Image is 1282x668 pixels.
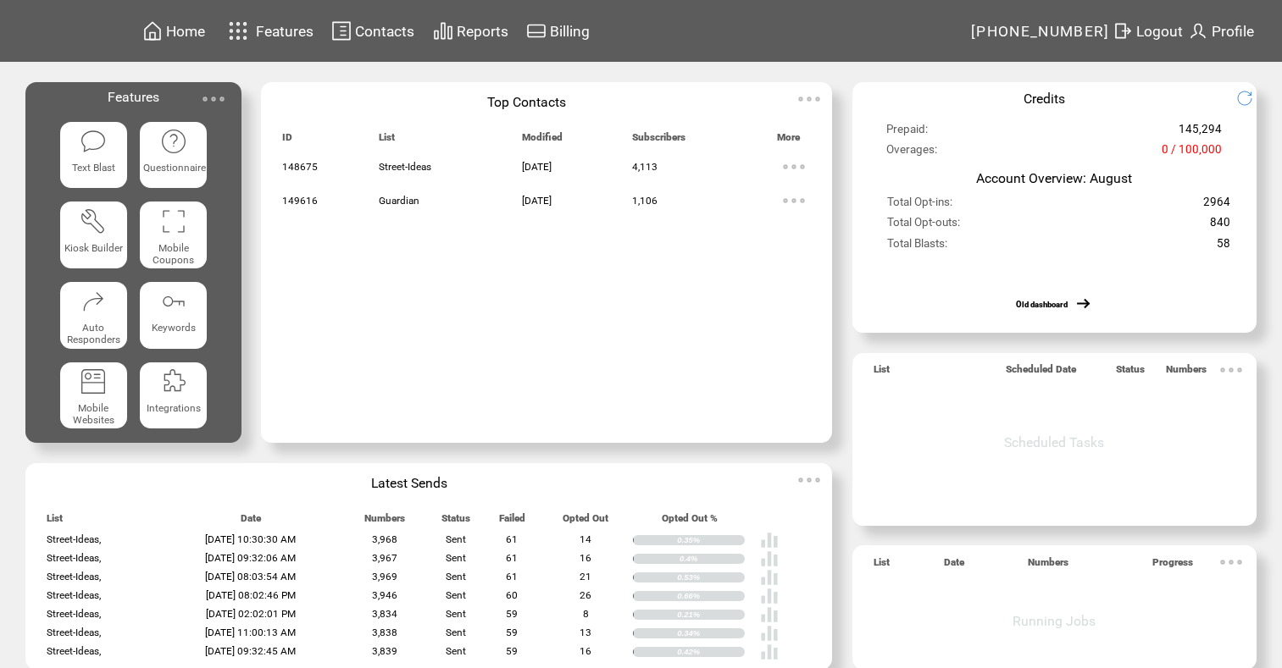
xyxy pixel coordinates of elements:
[1113,20,1133,41] img: exit.svg
[580,533,591,545] span: 14
[580,571,591,582] span: 21
[47,571,101,582] span: Street-Ideas,
[792,82,826,116] img: ellypsis.svg
[372,645,397,657] span: 3,839
[205,571,296,582] span: [DATE] 08:03:54 AM
[580,552,591,564] span: 16
[632,195,658,207] span: 1,106
[372,533,397,545] span: 3,968
[499,512,525,532] span: Failed
[506,608,518,620] span: 59
[506,533,518,545] span: 61
[522,161,552,173] span: [DATE]
[153,242,194,266] span: Mobile Coupons
[256,23,314,40] span: Features
[886,123,928,143] span: Prepaid:
[364,512,405,532] span: Numbers
[526,20,547,41] img: creidtcard.svg
[140,18,208,44] a: Home
[662,512,718,532] span: Opted Out %
[446,645,466,657] span: Sent
[47,645,101,657] span: Street-Ideas,
[1006,363,1076,383] span: Scheduled Date
[1004,434,1104,450] span: Scheduled Tasks
[874,556,890,576] span: List
[677,591,745,601] div: 0.66%
[60,282,127,349] a: Auto Responders
[1210,216,1230,236] span: 840
[1024,91,1065,107] span: Credits
[371,475,447,491] span: Latest Sends
[60,122,127,189] a: Text Blast
[67,322,120,345] span: Auto Responders
[887,216,960,236] span: Total Opt-outs:
[1116,363,1145,383] span: Status
[580,627,591,638] span: 13
[47,589,101,601] span: Street-Ideas,
[47,627,101,638] span: Street-Ideas,
[506,571,518,582] span: 61
[777,150,811,184] img: ellypsis.svg
[441,512,470,532] span: Status
[677,572,745,582] div: 0.53%
[60,362,127,429] a: Mobile Websites
[80,207,107,235] img: tool%201.svg
[1136,23,1183,40] span: Logout
[874,363,890,383] span: List
[241,512,261,532] span: Date
[80,128,107,155] img: text-blast.svg
[47,512,63,532] span: List
[433,20,453,41] img: chart.svg
[506,645,518,657] span: 59
[206,608,296,620] span: [DATE] 02:02:01 PM
[971,23,1110,40] span: [PHONE_NUMBER]
[446,608,466,620] span: Sent
[140,202,207,268] a: Mobile Coupons
[73,402,114,426] span: Mobile Websites
[580,589,591,601] span: 26
[524,18,592,44] a: Billing
[205,627,296,638] span: [DATE] 11:00:13 AM
[677,647,745,657] div: 0.42%
[355,23,414,40] span: Contacts
[47,608,101,620] span: Street-Ideas,
[1152,556,1193,576] span: Progress
[282,131,292,151] span: ID
[487,94,566,110] span: Top Contacts
[1028,556,1068,576] span: Numbers
[372,608,397,620] span: 3,834
[677,535,745,545] div: 0.35%
[166,23,205,40] span: Home
[329,18,417,44] a: Contacts
[760,587,779,605] img: poll%20-%20white.svg
[108,89,159,105] span: Features
[446,533,466,545] span: Sent
[1212,23,1254,40] span: Profile
[760,531,779,549] img: poll%20-%20white.svg
[1162,143,1222,163] span: 0 / 100,000
[457,23,508,40] span: Reports
[372,627,397,638] span: 3,838
[446,571,466,582] span: Sent
[760,568,779,587] img: poll%20-%20white.svg
[282,161,318,173] span: 148675
[282,195,318,207] span: 149616
[140,122,207,189] a: Questionnaire
[760,605,779,624] img: poll%20-%20white.svg
[506,627,518,638] span: 59
[1166,363,1207,383] span: Numbers
[1185,18,1257,44] a: Profile
[886,143,937,163] span: Overages:
[205,533,296,545] span: [DATE] 10:30:30 AM
[143,162,206,174] span: Questionnaire
[221,14,317,47] a: Features
[140,282,207,349] a: Keywords
[446,552,466,564] span: Sent
[47,552,101,564] span: Street-Ideas,
[760,624,779,643] img: poll%20-%20white.svg
[944,556,964,576] span: Date
[887,237,947,257] span: Total Blasts:
[632,131,685,151] span: Subscribers
[522,131,563,151] span: Modified
[1110,18,1185,44] a: Logout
